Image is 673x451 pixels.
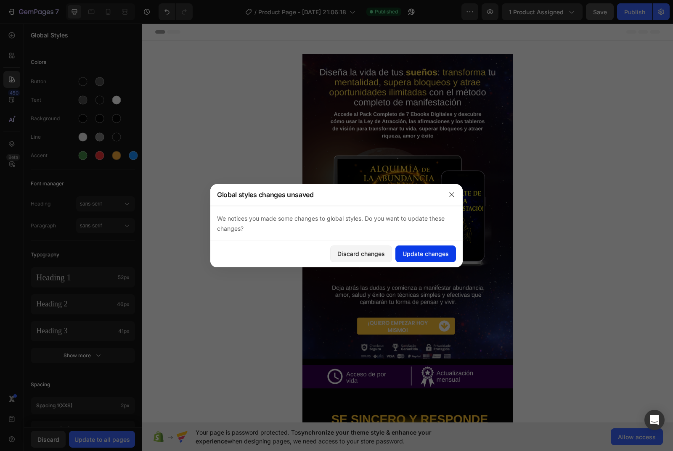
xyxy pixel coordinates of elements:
[161,342,371,365] img: gempages_586051576292967197-4d51c9cb-5a1d-49ef-b28e-f70d85cc1555.png
[403,249,449,258] div: Update changes
[644,410,665,430] div: Open Intercom Messenger
[330,245,392,262] button: Discard changes
[337,249,385,258] div: Discard changes
[395,245,456,262] button: Update changes
[217,215,445,232] span: We notices you made some changes to global styles. Do you want to update these changes?
[217,190,314,200] div: Global styles changes unsaved
[161,31,371,342] img: gempages_586051576292967197-6f93f7f6-306e-4e36-a7aa-75e9fd5afbb7.png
